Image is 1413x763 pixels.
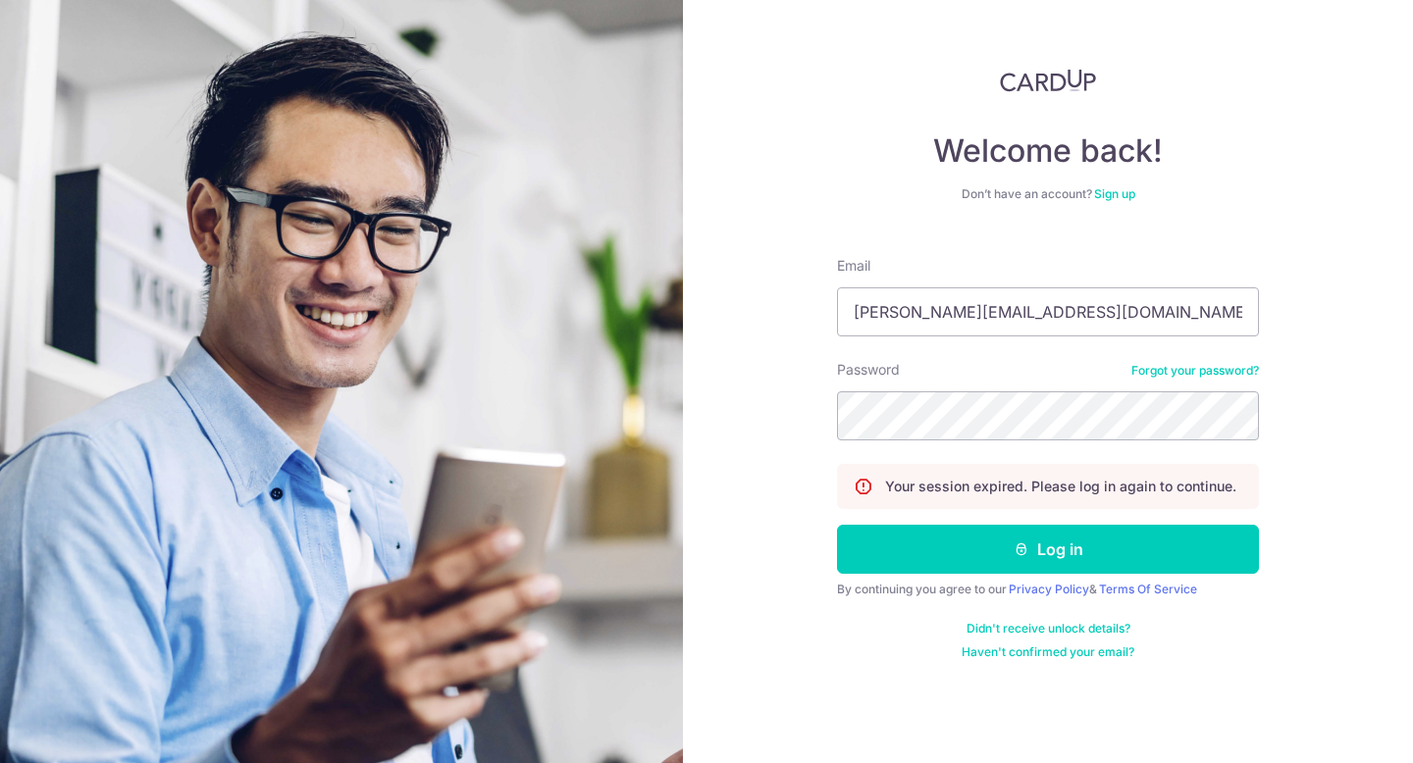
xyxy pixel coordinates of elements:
a: Haven't confirmed your email? [962,644,1134,660]
a: Forgot your password? [1131,363,1259,379]
p: Your session expired. Please log in again to continue. [885,477,1236,496]
label: Email [837,256,870,276]
a: Terms Of Service [1099,582,1197,596]
input: Enter your Email [837,287,1259,336]
a: Sign up [1094,186,1135,201]
img: CardUp Logo [1000,69,1096,92]
button: Log in [837,525,1259,574]
a: Didn't receive unlock details? [967,621,1130,636]
h4: Welcome back! [837,131,1259,171]
a: Privacy Policy [1009,582,1089,596]
div: By continuing you agree to our & [837,582,1259,597]
div: Don’t have an account? [837,186,1259,202]
label: Password [837,360,900,380]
